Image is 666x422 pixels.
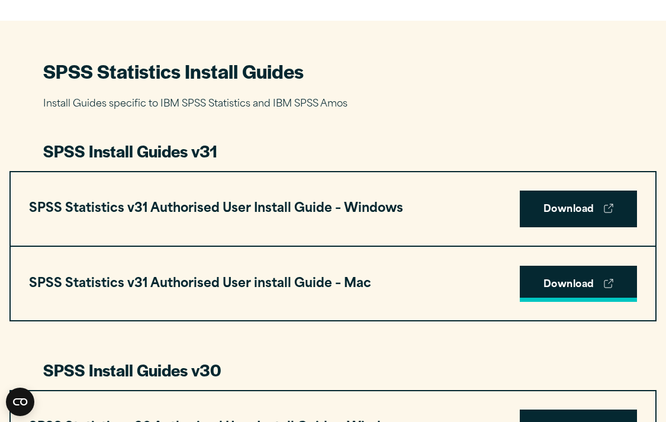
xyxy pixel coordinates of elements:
h3: SPSS Statistics v31 Authorised User install Guide – Mac [29,273,371,295]
h3: SPSS Statistics v31 Authorised User Install Guide – Windows [29,198,403,220]
a: Download [520,266,637,302]
p: Install Guides specific to IBM SPSS Statistics and IBM SPSS Amos [43,96,623,113]
h3: SPSS Install Guides v30 [43,359,623,381]
a: Download [520,191,637,227]
button: Open CMP widget [6,388,34,416]
h2: SPSS Statistics Install Guides [43,58,623,84]
h3: SPSS Install Guides v31 [43,140,623,162]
